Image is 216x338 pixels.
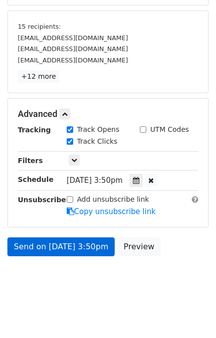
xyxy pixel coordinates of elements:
strong: Unsubscribe [18,196,66,204]
label: Track Clicks [77,136,118,147]
small: [EMAIL_ADDRESS][DOMAIN_NAME] [18,34,128,42]
strong: Tracking [18,126,51,134]
h5: Advanced [18,109,198,119]
a: +12 more [18,70,59,83]
a: Copy unsubscribe link [67,207,156,216]
strong: Schedule [18,175,53,183]
a: Send on [DATE] 3:50pm [7,237,115,256]
strong: Filters [18,157,43,165]
small: [EMAIL_ADDRESS][DOMAIN_NAME] [18,56,128,64]
a: Preview [117,237,161,256]
span: [DATE] 3:50pm [67,176,123,185]
small: 15 recipients: [18,23,61,30]
label: UTM Codes [150,124,189,135]
label: Track Opens [77,124,120,135]
label: Add unsubscribe link [77,194,149,205]
iframe: Chat Widget [167,290,216,338]
small: [EMAIL_ADDRESS][DOMAIN_NAME] [18,45,128,53]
